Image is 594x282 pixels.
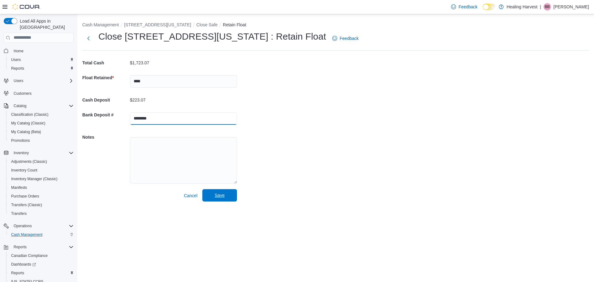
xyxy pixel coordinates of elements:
[9,119,74,127] span: My Catalog (Classic)
[11,271,24,275] span: Reports
[9,201,74,209] span: Transfers (Classic)
[9,119,48,127] a: My Catalog (Classic)
[14,78,23,83] span: Users
[215,192,225,198] span: Save
[14,91,32,96] span: Customers
[11,66,24,71] span: Reports
[11,77,74,85] span: Users
[9,158,74,165] span: Adjustments (Classic)
[9,210,29,217] a: Transfers
[14,223,32,228] span: Operations
[6,175,76,183] button: Inventory Manager (Classic)
[9,193,42,200] a: Purchase Orders
[6,260,76,269] a: Dashboards
[130,60,149,65] p: $1,723.07
[6,55,76,64] button: Users
[483,10,483,11] span: Dark Mode
[82,22,119,27] button: Cash Management
[14,49,24,54] span: Home
[9,128,44,136] a: My Catalog (Beta)
[9,128,74,136] span: My Catalog (Beta)
[9,111,74,118] span: Classification (Classic)
[6,251,76,260] button: Canadian Compliance
[82,131,129,143] h5: Notes
[9,175,60,183] a: Inventory Manager (Classic)
[11,262,36,267] span: Dashboards
[11,102,29,110] button: Catalog
[181,189,200,202] button: Cancel
[11,112,49,117] span: Classification (Classic)
[11,57,21,62] span: Users
[9,56,23,63] a: Users
[11,129,41,134] span: My Catalog (Beta)
[6,230,76,239] button: Cash Management
[82,72,129,84] h5: Float Retained
[6,166,76,175] button: Inventory Count
[6,201,76,209] button: Transfers (Classic)
[184,193,197,199] span: Cancel
[1,243,76,251] button: Reports
[9,231,74,238] span: Cash Management
[14,150,29,155] span: Inventory
[17,18,74,30] span: Load All Apps in [GEOGRAPHIC_DATA]
[1,222,76,230] button: Operations
[1,89,76,98] button: Customers
[82,22,589,29] nav: An example of EuiBreadcrumbs
[9,184,29,191] a: Manifests
[9,65,27,72] a: Reports
[6,192,76,201] button: Purchase Orders
[483,4,496,10] input: Dark Mode
[330,32,361,45] a: Feedback
[11,138,30,143] span: Promotions
[11,243,29,251] button: Reports
[11,47,74,55] span: Home
[82,109,129,121] h5: Bank Deposit #
[6,157,76,166] button: Adjustments (Classic)
[11,176,58,181] span: Inventory Manager (Classic)
[545,3,550,11] span: BB
[553,3,589,11] p: [PERSON_NAME]
[9,252,50,259] a: Canadian Compliance
[6,209,76,218] button: Transfers
[11,77,26,85] button: Users
[11,202,42,207] span: Transfers (Classic)
[6,110,76,119] button: Classification (Classic)
[449,1,480,13] a: Feedback
[11,47,26,55] a: Home
[340,35,359,41] span: Feedback
[9,201,45,209] a: Transfers (Classic)
[11,89,74,97] span: Customers
[223,22,246,27] button: Retain Float
[9,111,51,118] a: Classification (Classic)
[9,65,74,72] span: Reports
[11,232,42,237] span: Cash Management
[11,102,74,110] span: Catalog
[11,253,48,258] span: Canadian Compliance
[12,4,40,10] img: Cova
[9,252,74,259] span: Canadian Compliance
[1,46,76,55] button: Home
[9,167,40,174] a: Inventory Count
[11,149,74,157] span: Inventory
[11,90,34,97] a: Customers
[9,167,74,174] span: Inventory Count
[9,137,74,144] span: Promotions
[6,183,76,192] button: Manifests
[458,4,477,10] span: Feedback
[11,185,27,190] span: Manifests
[6,269,76,277] button: Reports
[11,149,31,157] button: Inventory
[9,210,74,217] span: Transfers
[6,128,76,136] button: My Catalog (Beta)
[507,3,538,11] p: Healing Harvest
[202,189,237,202] button: Save
[124,22,191,27] button: [STREET_ADDRESS][US_STATE]
[9,193,74,200] span: Purchase Orders
[544,3,551,11] div: Brittany Brown
[11,222,74,230] span: Operations
[9,137,32,144] a: Promotions
[9,261,74,268] span: Dashboards
[82,32,95,45] button: Next
[130,98,146,102] p: $223.07
[11,159,47,164] span: Adjustments (Classic)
